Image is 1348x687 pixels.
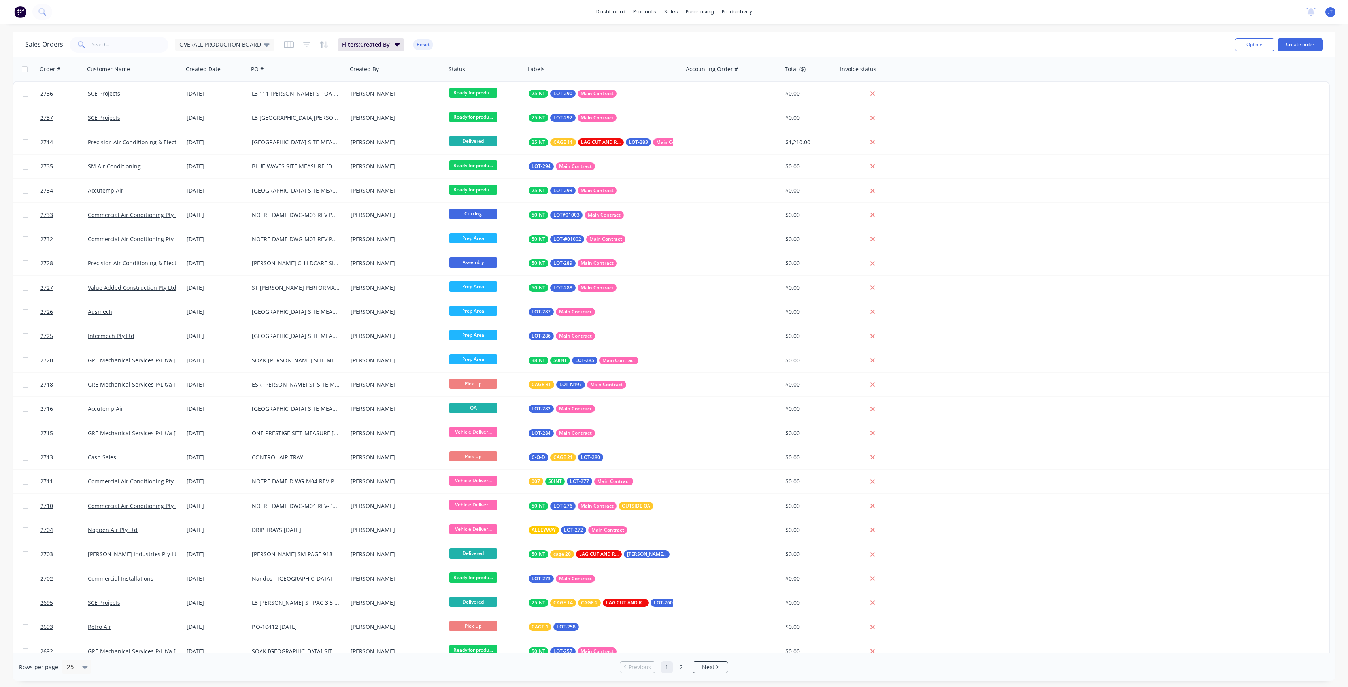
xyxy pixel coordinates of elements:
[449,548,497,558] span: Delivered
[529,211,624,219] button: 50INTLOT#01003Main Contract
[532,381,551,389] span: CAGE 31
[718,6,756,18] div: productivity
[532,599,545,607] span: 25INT
[629,6,660,18] div: products
[553,138,573,146] span: CAGE 11
[629,663,651,671] span: Previous
[785,90,832,98] div: $0.00
[559,429,592,437] span: Main Contract
[529,502,653,510] button: 50INTLOT-276Main ContractOUTSIDE QA
[785,235,832,243] div: $0.00
[252,162,340,170] div: BLUE WAVES SITE MEASURE [DATE]
[449,476,497,485] span: Vehicle Deliver...
[40,259,53,267] span: 2728
[351,453,438,461] div: [PERSON_NAME]
[532,357,545,364] span: 38INT
[252,259,340,267] div: [PERSON_NAME] CHILDCARE SITE MEASURE [DATE]
[581,138,621,146] span: LAG CUT AND READY
[187,550,245,558] div: [DATE]
[532,308,551,316] span: LOT-287
[675,661,687,673] a: Page 2
[579,550,619,558] span: LAG CUT AND READY
[40,276,88,300] a: 2727
[785,381,832,389] div: $0.00
[785,65,806,73] div: Total ($)
[553,647,572,655] span: LOT-257
[449,257,497,267] span: Assembly
[40,203,88,227] a: 2733
[40,155,88,178] a: 2735
[529,405,595,413] button: LOT-282Main Contract
[351,357,438,364] div: [PERSON_NAME]
[252,429,340,437] div: ONE PRESTIGE SITE MEASURE [DATE]
[553,284,572,292] span: LOT-288
[40,211,53,219] span: 2733
[693,663,728,671] a: Next page
[597,478,630,485] span: Main Contract
[553,453,573,461] span: CAGE 21
[40,470,88,493] a: 2711
[187,114,245,122] div: [DATE]
[40,235,53,243] span: 2732
[559,575,592,583] span: Main Contract
[187,332,245,340] div: [DATE]
[88,114,120,121] a: SCE Projects
[564,526,583,534] span: LOT-272
[251,65,264,73] div: PO #
[449,88,497,98] span: Ready for produ...
[40,405,53,413] span: 2716
[40,332,53,340] span: 2725
[25,41,63,48] h1: Sales Orders
[529,623,579,631] button: CAGE 1LOT-258
[449,209,497,219] span: Cutting
[40,179,88,202] a: 2734
[252,405,340,413] div: [GEOGRAPHIC_DATA] SITE MEASURE [DATE]
[40,623,53,631] span: 2693
[351,211,438,219] div: [PERSON_NAME]
[532,550,545,558] span: 50INT
[88,332,134,340] a: Intermech Pty Ltd
[40,575,53,583] span: 2702
[591,526,624,534] span: Main Contract
[553,550,571,558] span: cage 20
[532,114,545,122] span: 25INT
[351,284,438,292] div: [PERSON_NAME]
[351,138,438,146] div: [PERSON_NAME]
[553,259,572,267] span: LOT-289
[252,502,340,510] div: NOTRE DAME DWG-M04 REV-P2 LEVEL 2 UNITS
[553,90,572,98] span: LOT-290
[532,162,551,170] span: LOT-294
[252,211,340,219] div: NOTRE DAME DWG-M03 REV P2 OA
[187,478,245,485] div: [DATE]
[785,502,832,510] div: $0.00
[532,453,545,461] span: C-O-D
[187,526,245,534] div: [DATE]
[40,308,53,316] span: 2726
[88,478,183,485] a: Commercial Air Conditioning Pty Ltd
[529,381,626,389] button: CAGE 31LOT-N197Main Contract
[252,114,340,122] div: L3 [GEOGRAPHIC_DATA][PERSON_NAME] SECTION 5, 6, 7
[40,227,88,251] a: 2732
[186,65,221,73] div: Created Date
[40,550,53,558] span: 2703
[40,591,88,615] a: 2695
[88,550,180,558] a: [PERSON_NAME] Industries Pty Ltd
[40,397,88,421] a: 2716
[449,65,465,73] div: Status
[602,357,635,364] span: Main Contract
[351,308,438,316] div: [PERSON_NAME]
[351,90,438,98] div: [PERSON_NAME]
[570,478,589,485] span: LOT-277
[449,500,497,510] span: Vehicle Deliver...
[187,187,245,194] div: [DATE]
[252,453,340,461] div: CONTROL AIR TRAY
[548,478,562,485] span: 50INT
[449,427,497,437] span: Vehicle Deliver...
[529,284,617,292] button: 50INTLOT-288Main Contract
[88,526,138,534] a: Noppen Air Pty Ltd
[1278,38,1323,51] button: Create order
[559,332,592,340] span: Main Contract
[1235,38,1274,51] button: Options
[187,138,245,146] div: [DATE]
[529,162,595,170] button: LOT-294Main Contract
